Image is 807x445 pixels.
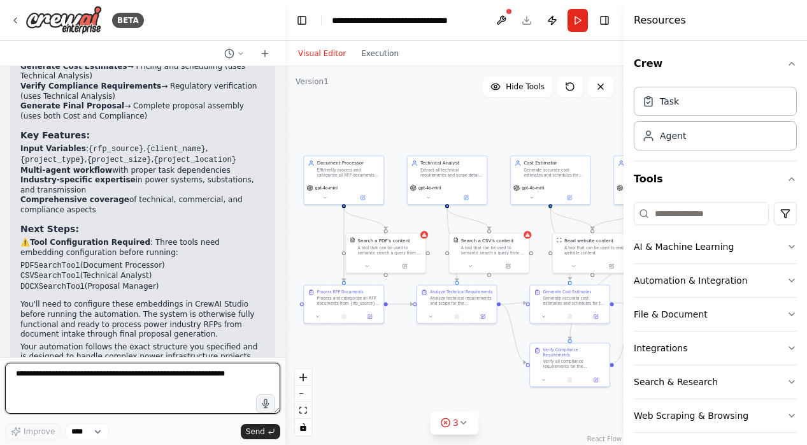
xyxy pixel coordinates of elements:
[20,82,161,91] strong: Verify Compliance Requirements
[20,282,265,293] li: (Proposal Manager)
[358,237,410,244] div: Search a PDF's content
[634,46,797,82] button: Crew
[444,208,460,281] g: Edge from 572a90ba-2f32-4ef0-a06b-e4b984f4af39 to eb09a7c2-e922-4ae4-b3aa-af331512db71
[430,289,492,295] div: Analyze Technical Requirements
[341,208,389,229] g: Edge from 66486438-5f25-4d78-8f81-4687f303b84f to 7986ad2b-d887-419e-af4f-2e4f7c797aaa
[634,365,797,398] button: Search & Research
[296,77,329,87] div: Version 1
[295,369,311,435] div: React Flow controls
[634,399,797,432] button: Web Scraping & Browsing
[241,424,280,439] button: Send
[20,195,129,204] strong: Comprehensive coverage
[543,289,592,295] div: Generate Cost Estimates
[295,369,311,386] button: zoom in
[634,13,686,28] h4: Resources
[219,46,250,61] button: Switch to previous chat
[556,313,583,321] button: No output available
[20,261,80,270] code: PDFSearchTool
[20,101,265,121] li: → Complete proposal assembly (uses both Cost and Compliance)
[567,208,657,339] g: Edge from c026dff8-c8d0-46e2-858d-bd633d89dd83 to d9b2ad39-ed2c-4afa-a165-ada6fac86e91
[596,11,613,29] button: Hide right sidebar
[490,262,526,270] button: Open in side panel
[330,313,357,321] button: No output available
[522,186,544,191] span: gpt-4o-mini
[293,11,311,29] button: Hide left sidebar
[89,145,143,154] code: {rfp_source}
[444,208,492,229] g: Edge from 572a90ba-2f32-4ef0-a06b-e4b984f4af39 to 603a943e-fcbf-480b-8fdd-3c000af3fcfa
[255,46,275,61] button: Start a new chat
[634,161,797,197] button: Tools
[453,237,459,242] img: CSVSearchTool
[417,284,497,323] div: Analyze Technical RequirementsAnalyze technical requirements and scope for the {project_type} pro...
[543,359,606,369] div: Verify all compliance requirements for the {project_location} project including NERC reliability ...
[358,245,422,256] div: A tool that can be used to semantic search a query from a PDF's content.
[20,144,265,165] li: : , , , ,
[557,237,562,242] img: ScrapeWebsiteTool
[660,95,679,108] div: Task
[483,77,552,97] button: Hide Tools
[506,82,545,92] span: Hide Tools
[585,313,607,321] button: Open in side panel
[154,156,236,164] code: {project_location}
[20,101,124,110] strong: Generate Final Proposal
[20,272,80,281] code: CSVSearchTool
[461,237,514,244] div: Search a CSV's content
[20,144,86,153] strong: Input Variables
[303,156,384,205] div: Document ProcessorEfficiently process and categorize all RFP documents from {rfp_source}, focusin...
[20,166,265,176] li: with proper task dependencies
[453,416,459,429] span: 3
[448,194,484,201] button: Open in side panel
[20,62,127,71] strong: Generate Cost Estimates
[5,423,61,440] button: Improve
[20,224,79,234] strong: Next Steps:
[20,238,265,258] p: ⚠️ : Three tools need embedding configuration before running:
[634,298,797,331] button: File & Document
[420,160,483,166] div: Technical Analyst
[472,313,494,321] button: Open in side panel
[634,82,797,161] div: Crew
[317,296,380,306] div: Process and categorize all RFP documents from {rfp_source}, extracting key project information in...
[430,411,479,435] button: 3
[290,46,354,61] button: Visual Editor
[317,289,364,295] div: Process RFP Documents
[20,300,265,339] p: You'll need to configure these embeddings in CrewAI Studio before running the automation. The sys...
[303,284,384,323] div: Process RFP DocumentsProcess and categorize all RFP documents from {rfp_source}, extracting key p...
[501,300,526,307] g: Edge from eb09a7c2-e922-4ae4-b3aa-af331512db71 to c1c8f598-8e46-417b-bd32-d68a91f8f351
[418,186,441,191] span: gpt-4o-mini
[359,313,381,321] button: Open in side panel
[587,435,622,442] a: React Flow attribution
[24,427,55,437] span: Improve
[332,14,475,27] nav: breadcrumb
[25,6,102,34] img: Logo
[593,262,629,270] button: Open in side panel
[660,129,686,142] div: Agent
[564,237,613,244] div: Read website content
[510,156,591,205] div: Cost EstimatorGenerate accurate cost estimates and schedules for {project_type} project with {pro...
[317,160,380,166] div: Document Processor
[87,156,152,164] code: {project_size}
[387,262,423,270] button: Open in side panel
[543,296,606,306] div: Generate accurate cost estimates and schedules for the {project_type} project with {project_size}...
[524,168,586,178] div: Generate accurate cost estimates and schedules for {project_type} project with {project_size} cap...
[20,130,90,140] strong: Key Features:
[449,233,530,273] div: CSVSearchToolSearch a CSV's contentA tool that can be used to semantic search a query from a CSV'...
[443,313,471,321] button: No output available
[20,195,265,215] li: of technical, commercial, and compliance aspects
[420,168,483,178] div: Extract all technical requirements and scope details from {project_type} RFP, including substatio...
[634,264,797,297] button: Automation & Integration
[345,233,426,273] div: PDFSearchToolSearch a PDF's contentA tool that can be used to semantic search a query from a PDF'...
[547,208,573,280] g: Edge from 19e27cfb-1aa2-4285-a7ec-f9109884f40b to c1c8f598-8e46-417b-bd32-d68a91f8f351
[317,168,380,178] div: Efficiently process and categorize all RFP documents from {rfp_source}, focusing on extracting st...
[543,347,606,358] div: Verify Compliance Requirements
[529,343,610,387] div: Verify Compliance RequirementsVerify all compliance requirements for the {project_location} proje...
[564,245,628,256] div: A tool that can be used to read a website content.
[634,197,797,443] div: Tools
[20,62,265,82] li: → Pricing and scheduling (uses Technical Analysis)
[552,233,633,273] div: ScrapeWebsiteToolRead website contentA tool that can be used to read a website content.
[551,194,587,201] button: Open in side panel
[20,156,85,164] code: {project_type}
[430,296,492,306] div: Analyze technical requirements and scope for the {project_type} project, extracting detailed spec...
[295,402,311,419] button: fit view
[388,301,413,307] g: Edge from 3073cfc2-ce57-4208-acaf-7db986c6ccfe to eb09a7c2-e922-4ae4-b3aa-af331512db71
[246,427,265,437] span: Send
